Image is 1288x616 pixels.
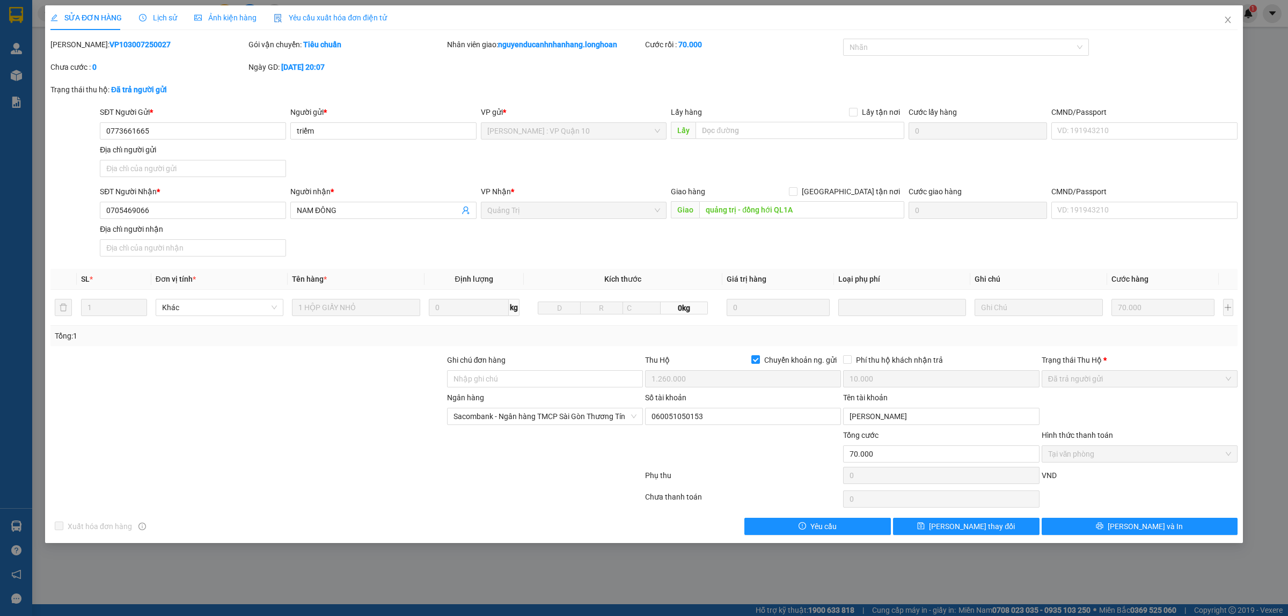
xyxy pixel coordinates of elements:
[671,108,702,116] span: Lấy hàng
[498,40,617,49] b: nguyenducanhnhanhang.longhoan
[100,106,286,118] div: SĐT Người Gửi
[644,491,842,510] div: Chưa thanh toán
[852,354,947,366] span: Phí thu hộ khách nhận trả
[917,522,925,531] span: save
[645,408,841,425] input: Số tài khoản
[63,520,136,532] span: Xuất hóa đơn hàng
[661,302,708,314] span: 0kg
[843,408,1039,425] input: Tên tài khoản
[1223,299,1233,316] button: plus
[727,275,766,283] span: Giá trị hàng
[744,518,891,535] button: exclamation-circleYêu cầu
[1051,106,1238,118] div: CMND/Passport
[909,202,1047,219] input: Cước giao hàng
[799,522,806,531] span: exclamation-circle
[645,39,841,50] div: Cước rồi :
[509,299,519,316] span: kg
[81,275,90,283] span: SL
[623,302,661,314] input: C
[580,302,623,314] input: R
[447,393,484,402] label: Ngân hàng
[290,106,477,118] div: Người gửi
[100,160,286,177] input: Địa chỉ của người gửi
[455,275,493,283] span: Định lượng
[810,520,837,532] span: Yêu cầu
[100,239,286,256] input: Địa chỉ của người nhận
[55,299,72,316] button: delete
[162,299,277,316] span: Khác
[671,187,705,196] span: Giao hàng
[858,106,904,118] span: Lấy tận nơi
[138,523,146,530] span: info-circle
[462,206,470,215] span: user-add
[644,470,842,488] div: Phụ thu
[538,302,581,314] input: D
[292,299,420,316] input: VD: Bàn, Ghế
[50,14,58,21] span: edit
[453,408,636,424] span: Sacombank - Ngân hàng TMCP Sài Gòn Thương Tín
[487,123,661,139] span: Hồ Chí Minh : VP Quận 10
[1108,520,1183,532] span: [PERSON_NAME] và In
[834,269,970,290] th: Loại phụ phí
[274,14,282,23] img: icon
[111,85,167,94] b: Đã trả người gửi
[50,39,246,50] div: [PERSON_NAME]:
[139,14,147,21] span: clock-circle
[604,275,641,283] span: Kích thước
[447,39,643,50] div: Nhân viên giao:
[1111,299,1214,316] input: 0
[248,39,444,50] div: Gói vận chuyển:
[1096,522,1103,531] span: printer
[909,108,957,116] label: Cước lấy hàng
[843,393,888,402] label: Tên tài khoản
[481,187,511,196] span: VP Nhận
[1213,5,1243,35] button: Close
[481,106,667,118] div: VP gửi
[645,393,686,402] label: Số tài khoản
[156,275,196,283] span: Đơn vị tính
[303,40,341,49] b: Tiêu chuẩn
[1048,446,1231,462] span: Tại văn phòng
[274,13,387,22] span: Yêu cầu xuất hóa đơn điện tử
[100,186,286,197] div: SĐT Người Nhận
[447,356,506,364] label: Ghi chú đơn hàng
[699,201,904,218] input: Dọc đường
[109,40,171,49] b: VP103007250027
[100,144,286,156] div: Địa chỉ người gửi
[727,299,830,316] input: 0
[292,275,327,283] span: Tên hàng
[696,122,904,139] input: Dọc đường
[281,63,325,71] b: [DATE] 20:07
[645,356,670,364] span: Thu Hộ
[194,14,202,21] span: picture
[50,13,122,22] span: SỬA ĐƠN HÀNG
[929,520,1015,532] span: [PERSON_NAME] thay đổi
[893,518,1040,535] button: save[PERSON_NAME] thay đổi
[1042,431,1113,439] label: Hình thức thanh toán
[975,299,1102,316] input: Ghi Chú
[447,370,643,387] input: Ghi chú đơn hàng
[678,40,702,49] b: 70.000
[92,63,97,71] b: 0
[55,330,497,342] div: Tổng: 1
[248,61,444,73] div: Ngày GD:
[843,431,879,439] span: Tổng cước
[50,84,296,96] div: Trạng thái thu hộ:
[194,13,257,22] span: Ảnh kiện hàng
[1051,186,1238,197] div: CMND/Passport
[909,122,1047,140] input: Cước lấy hàng
[970,269,1107,290] th: Ghi chú
[139,13,177,22] span: Lịch sử
[1042,354,1238,366] div: Trạng thái Thu Hộ
[671,122,696,139] span: Lấy
[100,223,286,235] div: Địa chỉ người nhận
[1111,275,1148,283] span: Cước hàng
[1224,16,1232,24] span: close
[760,354,841,366] span: Chuyển khoản ng. gửi
[797,186,904,197] span: [GEOGRAPHIC_DATA] tận nơi
[50,61,246,73] div: Chưa cước :
[290,186,477,197] div: Người nhận
[671,201,699,218] span: Giao
[487,202,661,218] span: Quảng Trị
[909,187,962,196] label: Cước giao hàng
